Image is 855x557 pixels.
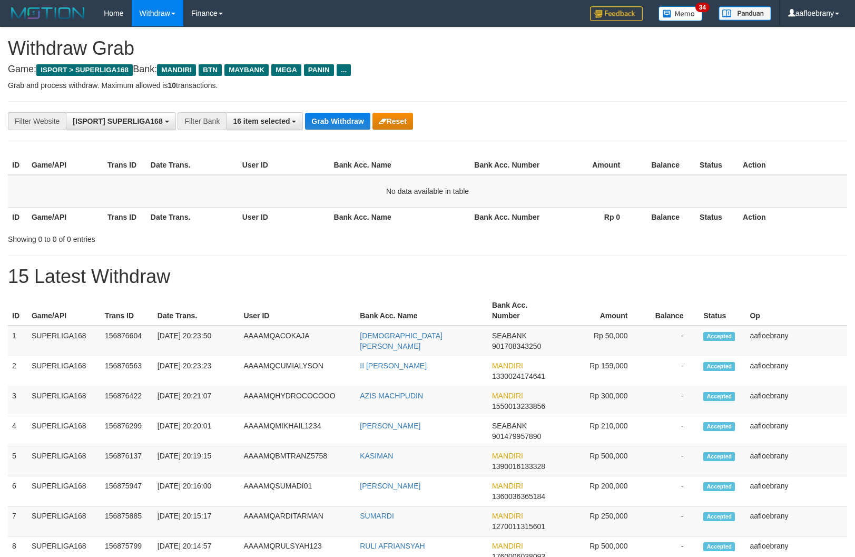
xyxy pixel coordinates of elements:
a: [DEMOGRAPHIC_DATA][PERSON_NAME] [360,331,443,350]
td: SUPERLIGA168 [27,476,101,506]
td: [DATE] 20:21:07 [153,386,240,416]
span: 16 item selected [233,117,290,125]
span: 34 [695,3,710,12]
td: [DATE] 20:23:23 [153,356,240,386]
th: Amount [559,296,644,326]
td: aafloebrany [745,476,847,506]
span: ... [337,64,351,76]
th: Action [739,207,847,227]
span: Accepted [703,362,735,371]
th: Bank Acc. Number [470,155,546,175]
span: BTN [199,64,222,76]
span: MANDIRI [157,64,196,76]
td: Rp 250,000 [559,506,644,536]
th: Status [695,207,739,227]
th: Rp 0 [546,207,636,227]
th: Game/API [27,296,101,326]
th: ID [8,207,27,227]
th: User ID [238,207,330,227]
th: Game/API [27,207,103,227]
span: Copy 1390016133328 to clipboard [492,462,545,471]
td: AAAAMQHYDROCOCOOO [239,386,356,416]
td: AAAAMQBMTRANZ5758 [239,446,356,476]
td: [DATE] 20:20:01 [153,416,240,446]
a: [PERSON_NAME] [360,482,420,490]
span: Copy 901708343250 to clipboard [492,342,541,350]
td: aafloebrany [745,356,847,386]
td: No data available in table [8,175,847,208]
td: 156876422 [101,386,153,416]
th: Status [699,296,745,326]
a: II [PERSON_NAME] [360,361,427,370]
td: Rp 159,000 [559,356,644,386]
th: Trans ID [103,155,146,175]
span: Copy 1270011315601 to clipboard [492,522,545,531]
th: Bank Acc. Number [488,296,559,326]
th: Bank Acc. Name [356,296,488,326]
td: AAAAMQARDITARMAN [239,506,356,536]
th: Bank Acc. Name [330,207,470,227]
td: 6 [8,476,27,506]
a: SUMARDI [360,512,394,520]
div: Filter Website [8,112,66,130]
span: MANDIRI [492,361,523,370]
td: 156876563 [101,356,153,386]
td: SUPERLIGA168 [27,386,101,416]
th: Balance [636,207,695,227]
td: - [644,506,700,536]
td: SUPERLIGA168 [27,506,101,536]
span: Accepted [703,452,735,461]
td: aafloebrany [745,386,847,416]
img: panduan.png [719,6,771,21]
th: Date Trans. [146,207,238,227]
th: Bank Acc. Number [470,207,546,227]
td: SUPERLIGA168 [27,416,101,446]
td: - [644,326,700,356]
span: PANIN [304,64,334,76]
th: Status [695,155,739,175]
span: MEGA [271,64,301,76]
td: - [644,356,700,386]
span: MANDIRI [492,542,523,550]
span: Copy 1330024174641 to clipboard [492,372,545,380]
td: aafloebrany [745,446,847,476]
td: 4 [8,416,27,446]
span: MAYBANK [224,64,269,76]
img: Button%20Memo.svg [659,6,703,21]
td: SUPERLIGA168 [27,326,101,356]
span: MANDIRI [492,482,523,490]
td: aafloebrany [745,416,847,446]
button: [ISPORT] SUPERLIGA168 [66,112,175,130]
img: Feedback.jpg [590,6,643,21]
td: aafloebrany [745,326,847,356]
span: MANDIRI [492,392,523,400]
td: 2 [8,356,27,386]
td: 1 [8,326,27,356]
td: aafloebrany [745,506,847,536]
p: Grab and process withdraw. Maximum allowed is transactions. [8,80,847,91]
div: Filter Bank [178,112,226,130]
span: ISPORT > SUPERLIGA168 [36,64,133,76]
td: - [644,446,700,476]
td: 156876299 [101,416,153,446]
td: Rp 200,000 [559,476,644,506]
th: Op [745,296,847,326]
td: AAAAMQSUMADI01 [239,476,356,506]
h4: Game: Bank: [8,64,847,75]
th: Amount [546,155,636,175]
td: AAAAMQMIKHAIL1234 [239,416,356,446]
button: Grab Withdraw [305,113,370,130]
td: [DATE] 20:15:17 [153,506,240,536]
span: SEABANK [492,331,527,340]
th: Trans ID [101,296,153,326]
span: Accepted [703,422,735,431]
span: Copy 1550013233856 to clipboard [492,402,545,411]
span: SEABANK [492,422,527,430]
td: - [644,476,700,506]
td: 156876604 [101,326,153,356]
td: [DATE] 20:23:50 [153,326,240,356]
span: Accepted [703,332,735,341]
span: MANDIRI [492,452,523,460]
span: MANDIRI [492,512,523,520]
td: SUPERLIGA168 [27,356,101,386]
